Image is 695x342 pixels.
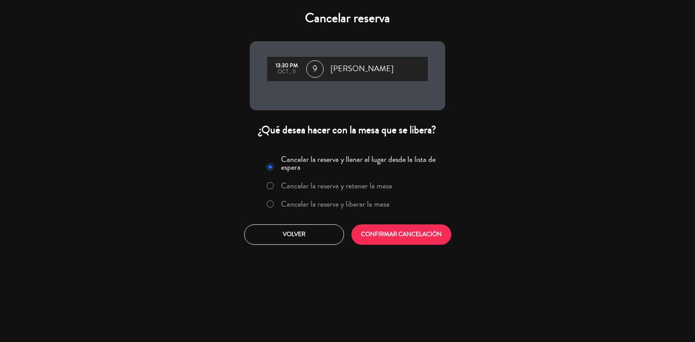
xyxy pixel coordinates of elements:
div: 13:30 PM [271,63,302,69]
label: Cancelar la reserva y retener la mesa [281,182,392,190]
label: Cancelar la reserva y llenar el lugar desde la lista de espera [281,155,440,171]
span: [PERSON_NAME] [331,62,394,76]
h4: Cancelar reserva [250,10,445,26]
div: oct., 11 [271,69,302,75]
button: Volver [244,224,344,245]
label: Cancelar la reserva y liberar la mesa [281,200,390,208]
button: CONFIRMAR CANCELACIÓN [351,224,451,245]
div: ¿Qué desea hacer con la mesa que se libera? [250,123,445,137]
span: 9 [306,60,324,78]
